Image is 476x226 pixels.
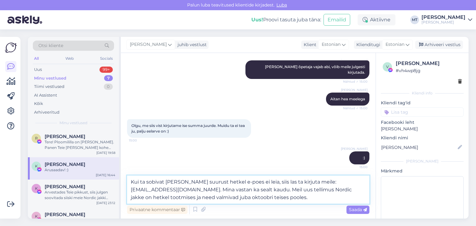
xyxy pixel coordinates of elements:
div: Socials [99,54,114,63]
div: Arusaadav! :) [45,167,115,173]
span: K [35,186,38,191]
span: Aitan hea meelega [330,97,365,101]
div: Web [64,54,75,63]
div: Kõik [34,101,43,107]
span: Saada [349,207,367,212]
p: Facebooki leht [381,119,464,126]
p: [PERSON_NAME] [381,126,464,132]
div: Arhiveeri vestlus [415,41,463,49]
span: Luba [275,2,289,8]
textarea: Kui ta sobivat [PERSON_NAME] suurust hetkel e-poes ei leia, siis las ta kirjuta meile: [EMAIL_ADD... [127,176,369,204]
div: Tere! Ploomililla on [PERSON_NAME]. Panen Teie [PERSON_NAME] kohe [PERSON_NAME]. Tervitustega, [P... [45,139,115,150]
span: :) [363,155,365,160]
span: Nähtud ✓ 15:00 [343,106,368,111]
div: Uus [34,67,42,73]
span: Nähtud ✓ 15:00 [343,79,368,84]
div: Väga tore! Ootan Teid :) [45,217,115,223]
div: Klienditugi [354,41,380,48]
span: [PERSON_NAME] [130,41,167,48]
div: Arhiveeritud [34,109,59,115]
div: All [33,54,40,63]
span: [PERSON_NAME] [341,88,368,92]
span: Kadri Viirand [45,162,85,167]
button: Emailid [324,14,350,26]
b: Uus! [251,17,263,23]
div: 0 [104,84,113,90]
input: Lisa tag [381,107,464,117]
div: Kliendi info [381,90,464,96]
div: MT [410,15,419,24]
img: Askly Logo [5,42,17,54]
div: juhib vestlust [175,41,207,48]
span: 15:00 [129,138,152,143]
span: R [35,136,38,141]
a: [PERSON_NAME][PERSON_NAME] [421,15,472,25]
p: Kliendi nimi [381,135,464,141]
div: Proovi tasuta juba täna: [251,16,321,24]
div: [PERSON_NAME] [421,15,465,20]
span: K [35,164,38,168]
p: Kliendi tag'id [381,100,464,106]
div: Arvestades Teie pikkust, siis julgen soovitada siiski meie Nordic jakki suuruses XXS. S suurus on... [45,189,115,201]
div: 99+ [99,67,113,73]
p: Märkmed [381,168,464,174]
span: v [386,64,389,69]
input: Lisa nimi [381,144,456,151]
span: Minu vestlused [59,120,87,126]
div: [PERSON_NAME] [396,60,462,67]
span: K [35,214,38,219]
div: Aktiivne [358,14,395,25]
span: Otsi kliente [38,42,63,49]
span: [PERSON_NAME] õpetaja vajab abi, võib meile julgesti kirjutada. [265,64,366,75]
span: Estonian [386,41,404,48]
span: 15:00 [344,165,368,169]
div: Minu vestlused [34,75,66,81]
span: [PERSON_NAME] [341,146,368,151]
div: Privaatne kommentaar [127,206,187,214]
span: Ringo Voosalu [45,134,85,139]
div: [PERSON_NAME] [381,159,464,164]
div: [DATE] 23:12 [96,201,115,205]
div: 7 [104,75,113,81]
span: Olgu, me siis vist kirjutame ise summa juurde. Muidu ta ei tea ju, palju eelarve on :) [131,123,246,133]
div: # vh4wp8jg [396,67,462,74]
div: Klient [301,41,316,48]
div: AI Assistent [34,92,57,98]
div: [DATE] 16:44 [96,173,115,177]
span: Estonian [322,41,341,48]
div: [DATE] 19:58 [96,150,115,155]
div: [PERSON_NAME] [421,20,465,25]
span: Katrin Katrin [45,212,85,217]
div: Tiimi vestlused [34,84,64,90]
span: Kristel Goldšmidt [45,184,85,189]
